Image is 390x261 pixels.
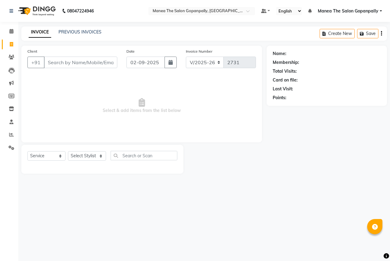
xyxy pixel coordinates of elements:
a: INVOICE [29,27,51,38]
div: Card on file: [273,77,298,83]
button: Create New [320,29,355,38]
div: Name: [273,50,286,57]
button: Save [357,29,378,38]
input: Search or Scan [111,151,177,160]
label: Client [27,49,37,54]
div: Points: [273,95,286,101]
label: Date [126,49,135,54]
div: Total Visits: [273,68,297,75]
img: logo [16,2,57,19]
iframe: chat widget [364,237,384,255]
span: Manea The Salon Gopanpally [318,8,378,14]
b: 08047224946 [67,2,94,19]
input: Search by Name/Mobile/Email/Code [44,57,117,68]
label: Invoice Number [186,49,212,54]
a: PREVIOUS INVOICES [58,29,101,35]
button: +91 [27,57,44,68]
div: Last Visit: [273,86,293,92]
span: Select & add items from the list below [27,75,256,136]
div: Membership: [273,59,299,66]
